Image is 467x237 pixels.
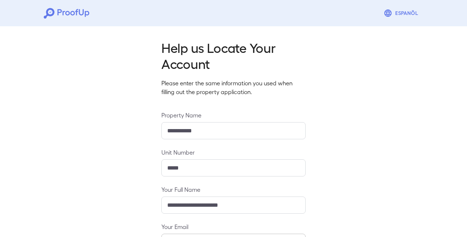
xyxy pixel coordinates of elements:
label: Unit Number [161,148,306,156]
label: Your Email [161,222,306,231]
label: Your Full Name [161,185,306,194]
p: Please enter the same information you used when filling out the property application. [161,79,306,96]
label: Property Name [161,111,306,119]
button: Espanõl [381,6,423,20]
h2: Help us Locate Your Account [161,39,306,71]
